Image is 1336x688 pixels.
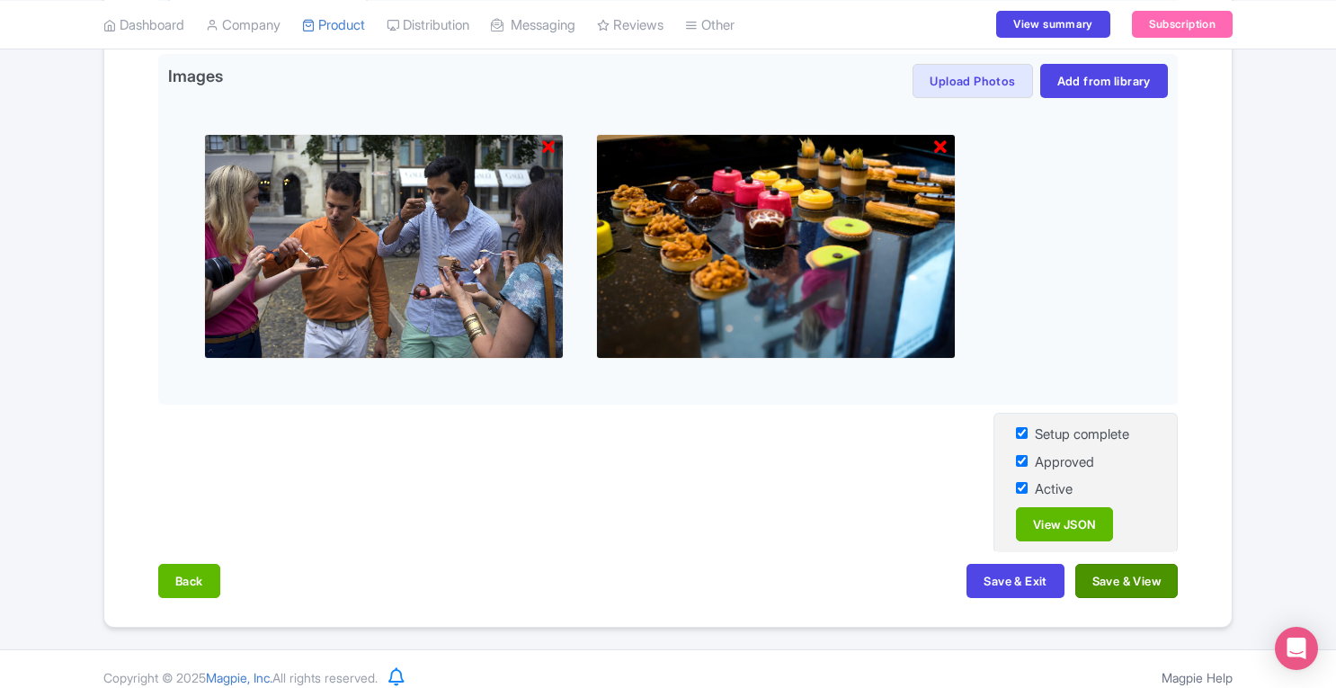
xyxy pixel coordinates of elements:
[1016,507,1113,541] a: View JSON
[1275,627,1318,670] div: Open Intercom Messenger
[1040,64,1168,98] a: Add from library
[1132,11,1233,38] a: Subscription
[966,564,1064,598] button: Save & Exit
[206,670,272,685] span: Magpie, Inc.
[1035,424,1129,445] label: Setup complete
[1162,670,1233,685] a: Magpie Help
[158,564,220,598] button: Back
[913,64,1032,98] button: Upload Photos
[168,64,223,93] span: Images
[93,668,388,687] div: Copyright © 2025 All rights reserved.
[996,11,1109,38] a: View summary
[596,134,956,359] img: kkqqlqzirovsjrzap5re.jpg
[204,134,564,359] img: acngqfutbqpnjunnrzgp.jpg
[1035,452,1094,473] label: Approved
[1035,479,1073,500] label: Active
[1075,564,1178,598] button: Save & View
